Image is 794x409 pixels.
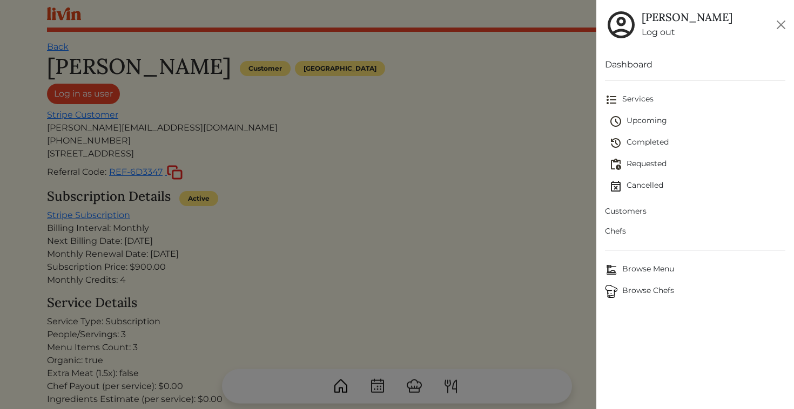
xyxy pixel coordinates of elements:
img: format_list_bulleted-ebc7f0161ee23162107b508e562e81cd567eeab2455044221954b09d19068e74.svg [605,93,618,106]
a: Completed [609,132,786,154]
span: Requested [609,158,786,171]
a: Customers [605,201,786,221]
span: Completed [609,137,786,149]
span: Customers [605,206,786,217]
span: Browse Chefs [605,285,786,298]
a: Dashboard [605,58,786,71]
span: Chefs [605,226,786,237]
h5: [PERSON_NAME] [642,11,732,24]
a: Chefs [605,221,786,241]
img: Browse Chefs [605,285,618,298]
img: event_cancelled-67e280bd0a9e072c26133efab016668ee6d7272ad66fa3c7eb58af48b074a3a4.svg [609,180,622,193]
a: ChefsBrowse Chefs [605,281,786,302]
button: Close [772,16,790,33]
a: Upcoming [609,111,786,132]
a: Log out [642,26,732,39]
span: Cancelled [609,180,786,193]
a: Browse MenuBrowse Menu [605,259,786,281]
span: Browse Menu [605,263,786,276]
a: Services [605,89,786,111]
span: Upcoming [609,115,786,128]
span: Services [605,93,786,106]
a: Cancelled [609,175,786,197]
img: schedule-fa401ccd6b27cf58db24c3bb5584b27dcd8bd24ae666a918e1c6b4ae8c451a22.svg [609,115,622,128]
img: Browse Menu [605,263,618,276]
img: history-2b446bceb7e0f53b931186bf4c1776ac458fe31ad3b688388ec82af02103cd45.svg [609,137,622,149]
a: Requested [609,154,786,175]
img: pending_actions-fd19ce2ea80609cc4d7bbea353f93e2f363e46d0f816104e4e0650fdd7f915cf.svg [609,158,622,171]
img: user_account-e6e16d2ec92f44fc35f99ef0dc9cddf60790bfa021a6ecb1c896eb5d2907b31c.svg [605,9,637,41]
